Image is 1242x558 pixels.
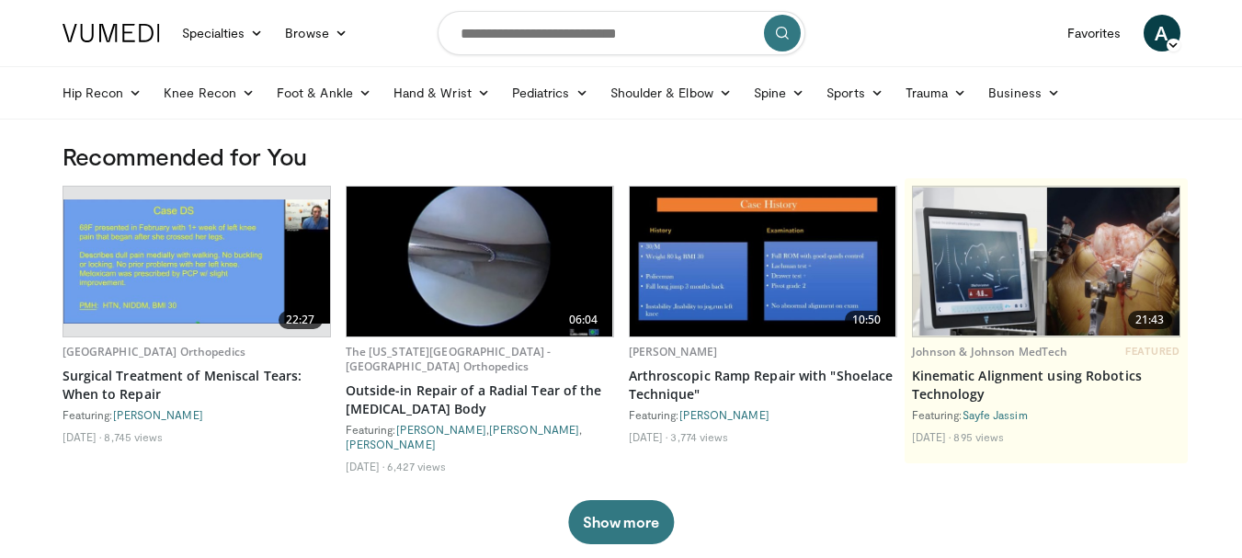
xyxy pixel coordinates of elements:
li: [DATE] [346,459,385,473]
a: [PERSON_NAME] [489,423,579,436]
a: 06:04 [347,187,613,336]
span: 22:27 [279,311,323,329]
a: Sayfe Jassim [963,408,1028,421]
a: Browse [274,15,359,51]
input: Search topics, interventions [438,11,805,55]
a: 22:27 [63,187,330,336]
span: FEATURED [1125,345,1179,358]
li: 3,774 views [670,429,728,444]
a: Johnson & Johnson MedTech [912,344,1068,359]
li: 8,745 views [104,429,163,444]
div: Featuring: [912,407,1180,422]
span: 06:04 [562,311,606,329]
a: Surgical Treatment of Meniscal Tears: When to Repair [63,367,331,404]
a: Hip Recon [51,74,154,111]
a: Business [977,74,1071,111]
div: Featuring: , , [346,422,614,451]
a: Sports [815,74,894,111]
a: Spine [743,74,815,111]
a: Foot & Ankle [266,74,382,111]
img: 73f26c0b-5ccf-44fc-8ea3-fdebfe20c8f0.620x360_q85_upscale.jpg [63,199,330,324]
a: [PERSON_NAME] [346,438,436,450]
li: [DATE] [912,429,951,444]
img: VuMedi Logo [63,24,160,42]
a: Specialties [171,15,275,51]
a: Trauma [894,74,978,111]
a: [PERSON_NAME] [679,408,769,421]
li: [DATE] [629,429,668,444]
img: 5c50dd53-e53b-454a-87a4-92858b63ad6f.620x360_q85_upscale.jpg [347,187,613,336]
a: Pediatrics [501,74,599,111]
a: A [1144,15,1180,51]
a: [PERSON_NAME] [396,423,486,436]
img: 37e67030-ce23-4c31-9344-e75ee6bbfd8f.620x360_q85_upscale.jpg [630,187,896,336]
a: Arthroscopic Ramp Repair with "Shoelace Technique" [629,367,897,404]
span: 21:43 [1128,311,1172,329]
a: Shoulder & Elbow [599,74,743,111]
div: Featuring: [629,407,897,422]
a: Hand & Wrist [382,74,501,111]
a: Outside-in Repair of a Radial Tear of the [MEDICAL_DATA] Body [346,381,614,418]
a: Knee Recon [153,74,266,111]
a: The [US_STATE][GEOGRAPHIC_DATA] - [GEOGRAPHIC_DATA] Orthopedics [346,344,552,374]
div: Featuring: [63,407,331,422]
a: [GEOGRAPHIC_DATA] Orthopedics [63,344,245,359]
li: 6,427 views [387,459,446,473]
img: 85482610-0380-4aae-aa4a-4a9be0c1a4f1.620x360_q85_upscale.jpg [913,188,1179,336]
a: Favorites [1056,15,1133,51]
a: Kinematic Alignment using Robotics Technology [912,367,1180,404]
span: 10:50 [845,311,889,329]
li: 895 views [953,429,1004,444]
a: [PERSON_NAME] [113,408,203,421]
li: [DATE] [63,429,102,444]
a: 10:50 [630,187,896,336]
a: [PERSON_NAME] [629,344,718,359]
a: 21:43 [913,187,1179,336]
